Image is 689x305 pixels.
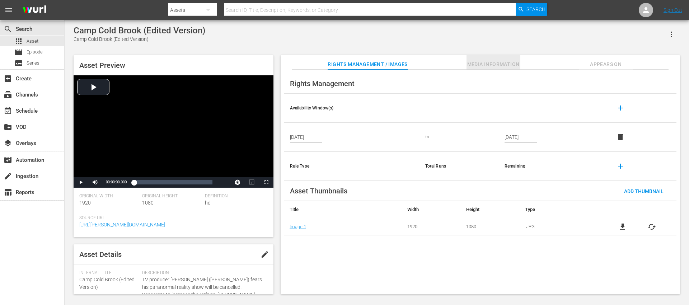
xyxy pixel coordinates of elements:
th: Remaining [499,152,606,181]
button: Add Thumbnail [618,184,669,197]
img: ans4CAIJ8jUAAAAAAAAAAAAAAAAAAAAAAAAgQb4GAAAAAAAAAAAAAAAAAAAAAAAAJMjXAAAAAAAAAAAAAAAAAAAAAAAAgAT5G... [17,2,52,19]
td: .JPG [520,218,598,235]
th: Rule Type [284,152,420,181]
div: Progress Bar [134,180,212,184]
div: to [425,134,493,140]
span: Episode [27,48,43,56]
span: Original Height [142,193,201,199]
span: Source Url [79,215,264,221]
span: Search [526,3,545,16]
button: edit [256,246,273,263]
td: 1920 [402,218,461,235]
td: 1080 [461,218,520,235]
span: 1080 [142,200,154,206]
span: Reports [4,188,12,197]
span: add [616,162,625,170]
span: Asset Preview [79,61,125,70]
a: Image 1 [290,224,306,229]
span: Media Information [467,60,520,69]
span: Original Width [79,193,139,199]
span: delete [616,133,625,141]
th: Availability Window(s) [284,94,420,123]
span: Ingestion [4,172,12,180]
th: Type [520,201,598,218]
button: Fullscreen [259,177,273,188]
button: Picture-in-Picture [245,177,259,188]
div: Video Player [74,75,273,188]
span: Rights Management [290,79,355,88]
span: Description: [142,270,264,276]
th: Title [284,201,402,218]
span: Rights Management / Images [328,60,407,69]
a: [URL][PERSON_NAME][DOMAIN_NAME] [79,222,165,227]
span: Automation [4,156,12,164]
span: Schedule [4,107,12,115]
th: Total Runs [420,152,499,181]
button: add [612,99,629,117]
span: hd [205,200,211,206]
div: Camp Cold Brook (Edited Version) [74,36,205,43]
span: Asset Details [79,250,122,259]
span: Channels [4,90,12,99]
span: Add Thumbnail [618,188,669,194]
a: Sign Out [664,7,682,13]
span: edit [261,250,269,259]
a: file_download [618,222,627,231]
span: Definition [205,193,264,199]
span: Series [14,59,23,67]
span: Appears On [579,60,633,69]
button: Jump To Time [230,177,245,188]
button: delete [612,128,629,146]
button: Mute [88,177,102,188]
button: add [612,158,629,175]
span: Camp Cold Brook (Edited Version) [79,277,135,290]
span: VOD [4,123,12,131]
span: Create [4,74,12,83]
button: cached [647,222,656,231]
th: Width [402,201,461,218]
span: Episode [14,48,23,57]
span: add [616,104,625,112]
span: Asset Thumbnails [290,187,347,195]
span: menu [4,6,13,14]
span: Asset [14,37,23,46]
span: 00:00:00.000 [106,180,127,184]
span: Series [27,60,39,67]
span: Internal Title: [79,270,139,276]
th: Height [461,201,520,218]
span: Overlays [4,139,12,147]
span: 1920 [79,200,91,206]
button: Search [516,3,547,16]
button: Play [74,177,88,188]
span: Search [4,25,12,33]
span: Asset [27,38,38,45]
div: Camp Cold Brook (Edited Version) [74,25,205,36]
